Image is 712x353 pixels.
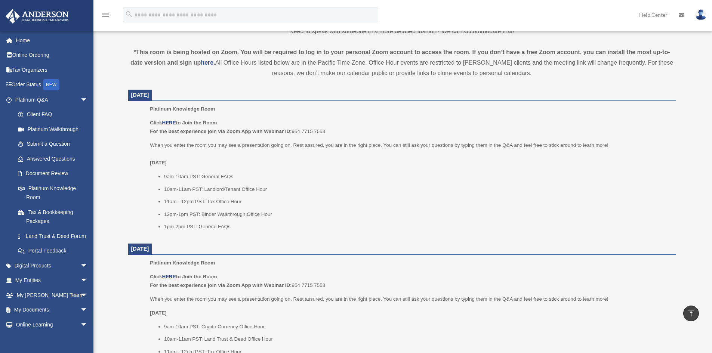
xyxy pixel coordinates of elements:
i: vertical_align_top [687,309,696,318]
li: 12pm-1pm PST: Binder Walkthrough Office Hour [164,210,671,219]
li: 1pm-2pm PST: General FAQs [164,222,671,231]
a: HERE [162,274,176,279]
span: [DATE] [131,92,149,98]
b: Click to Join the Room [150,274,217,279]
u: [DATE] [150,310,167,316]
a: Digital Productsarrow_drop_down [5,258,99,273]
li: 11am - 12pm PST: Tax Office Hour [164,197,671,206]
a: here [201,59,213,66]
a: Tax Organizers [5,62,99,77]
span: arrow_drop_down [80,258,95,273]
img: User Pic [695,9,706,20]
span: [DATE] [131,246,149,252]
span: Platinum Knowledge Room [150,106,215,112]
p: Need to speak with someone in a more detailed fashion? We can accommodate that! [128,26,676,37]
li: 10am-11am PST: Landlord/Tenant Office Hour [164,185,671,194]
img: Anderson Advisors Platinum Portal [3,9,71,24]
span: arrow_drop_down [80,288,95,303]
p: When you enter the room you may see a presentation going on. Rest assured, you are in the right p... [150,295,670,304]
li: 9am-10am PST: Crypto Currency Office Hour [164,322,671,331]
a: Platinum Walkthrough [10,122,99,137]
strong: . [213,59,215,66]
a: My Documentsarrow_drop_down [5,303,99,318]
a: My Entitiesarrow_drop_down [5,273,99,288]
span: arrow_drop_down [80,303,95,318]
u: [DATE] [150,160,167,165]
span: arrow_drop_down [80,273,95,288]
a: Client FAQ [10,107,99,122]
div: NEW [43,79,59,90]
a: Platinum Knowledge Room [10,181,95,205]
i: search [125,10,133,18]
span: Platinum Knowledge Room [150,260,215,266]
a: Online Learningarrow_drop_down [5,317,99,332]
div: All Office Hours listed below are in the Pacific Time Zone. Office Hour events are restricted to ... [128,47,676,78]
span: arrow_drop_down [80,92,95,108]
p: 954 7715 7553 [150,272,670,290]
a: Portal Feedback [10,244,99,258]
a: Submit a Question [10,137,99,152]
a: menu [101,13,110,19]
li: 10am-11am PST: Land Trust & Deed Office Hour [164,335,671,344]
a: Order StatusNEW [5,77,99,93]
li: 9am-10am PST: General FAQs [164,172,671,181]
a: Document Review [10,166,99,181]
p: When you enter the room you may see a presentation going on. Rest assured, you are in the right p... [150,141,670,167]
b: For the best experience join via Zoom App with Webinar ID: [150,282,292,288]
a: Home [5,33,99,48]
a: HERE [162,120,176,126]
a: Answered Questions [10,151,99,166]
a: Tax & Bookkeeping Packages [10,205,99,229]
p: 954 7715 7553 [150,118,670,136]
b: For the best experience join via Zoom App with Webinar ID: [150,128,292,134]
a: Online Ordering [5,48,99,63]
a: vertical_align_top [683,306,699,321]
span: arrow_drop_down [80,317,95,332]
a: My [PERSON_NAME] Teamarrow_drop_down [5,288,99,303]
a: Platinum Q&Aarrow_drop_down [5,92,99,107]
strong: *This room is being hosted on Zoom. You will be required to log in to your personal Zoom account ... [130,49,670,66]
a: Land Trust & Deed Forum [10,229,99,244]
b: Click to Join the Room [150,120,217,126]
i: menu [101,10,110,19]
